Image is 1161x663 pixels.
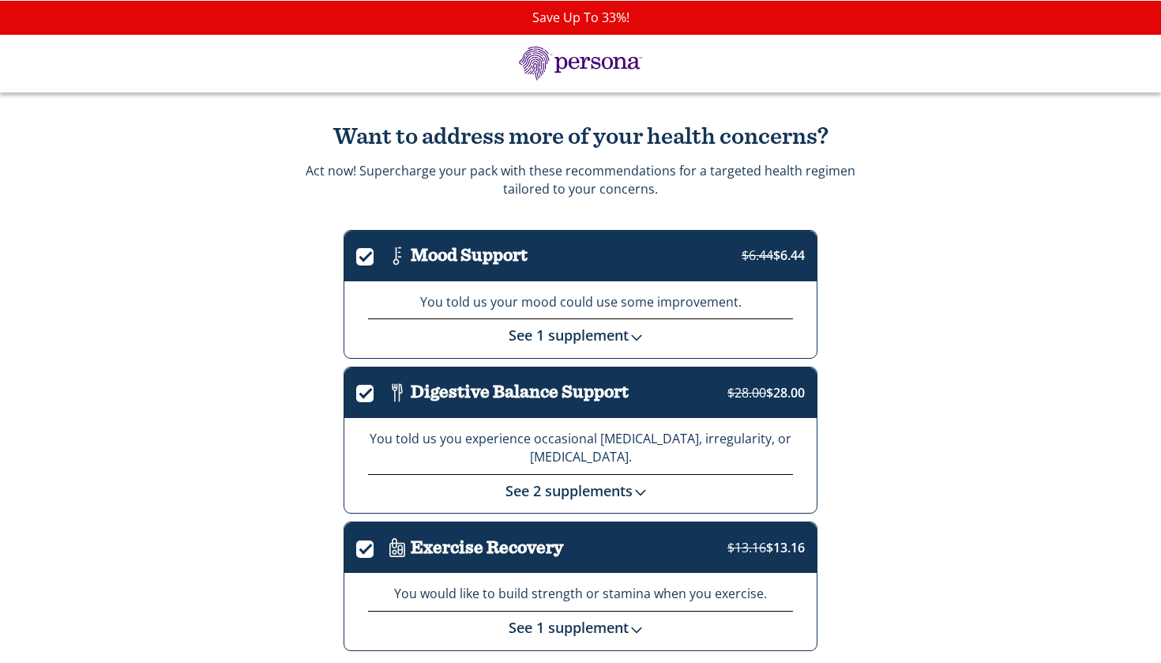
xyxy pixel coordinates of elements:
[384,379,411,406] img: Icon
[509,326,652,345] a: See 1 supplement
[368,585,793,603] p: You would like to build strength or stamina when you exercise.
[368,430,793,466] p: You told us you experience occasional [MEDICAL_DATA], irregularity, or [MEDICAL_DATA].
[356,382,384,400] label: .
[727,384,805,401] span: $28.00
[411,538,563,558] h3: Exercise Recovery
[304,124,857,150] h2: Want to address more of your health concerns?
[384,534,411,561] img: Icon
[742,247,773,264] strike: $6.44
[727,539,805,556] span: $13.16
[509,618,652,637] a: See 1 supplement
[629,330,644,345] img: down-chevron.svg
[742,247,805,264] span: $6.44
[727,384,766,401] strike: $28.00
[633,484,648,500] img: down-chevron.svg
[411,246,528,266] h3: Mood Support
[384,243,411,269] img: Icon
[356,537,384,556] label: .
[356,245,384,263] label: .
[629,622,644,638] img: down-chevron.svg
[505,481,656,500] a: See 2 supplements
[727,539,766,556] strike: $13.16
[368,293,793,311] p: You told us your mood could use some improvement.
[306,162,855,198] p: Act now! Supercharge your pack with these recommendations for a targeted health regimen tailored ...
[502,47,659,81] img: Persona Logo
[411,382,629,402] h3: Digestive Balance Support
